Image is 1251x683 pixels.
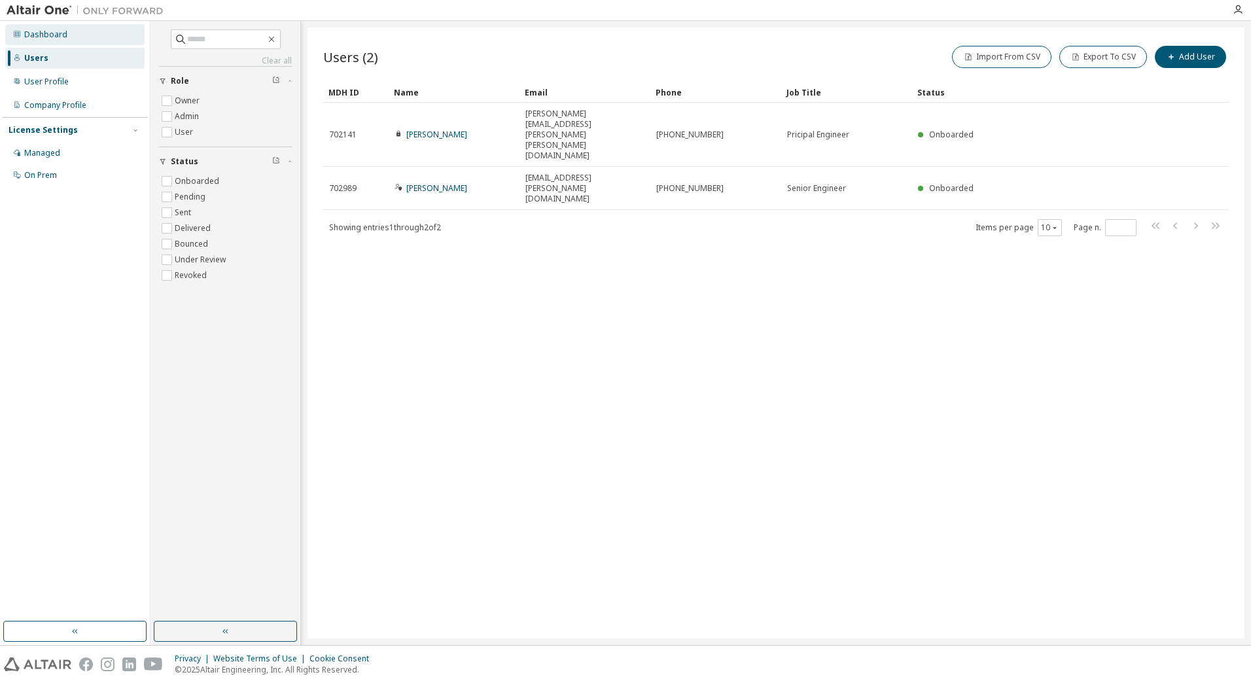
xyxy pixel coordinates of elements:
[786,82,907,103] div: Job Title
[272,156,280,167] span: Clear filter
[175,189,208,205] label: Pending
[4,657,71,671] img: altair_logo.svg
[175,124,196,140] label: User
[79,657,93,671] img: facebook.svg
[175,220,213,236] label: Delivered
[328,82,383,103] div: MDH ID
[159,147,292,176] button: Status
[175,252,228,268] label: Under Review
[24,170,57,181] div: On Prem
[1041,222,1059,233] button: 10
[171,76,189,86] span: Role
[272,76,280,86] span: Clear filter
[976,219,1062,236] span: Items per page
[917,82,1161,103] div: Status
[525,173,644,204] span: [EMAIL_ADDRESS][PERSON_NAME][DOMAIN_NAME]
[9,125,78,135] div: License Settings
[24,29,67,40] div: Dashboard
[175,173,222,189] label: Onboarded
[175,268,209,283] label: Revoked
[122,657,136,671] img: linkedin.svg
[175,664,377,675] p: © 2025 Altair Engineering, Inc. All Rights Reserved.
[175,93,202,109] label: Owner
[394,82,514,103] div: Name
[24,100,86,111] div: Company Profile
[525,82,645,103] div: Email
[175,109,202,124] label: Admin
[525,109,644,161] span: [PERSON_NAME][EMAIL_ADDRESS][PERSON_NAME][PERSON_NAME][DOMAIN_NAME]
[24,53,48,63] div: Users
[787,130,849,140] span: Pricipal Engineer
[1074,219,1136,236] span: Page n.
[24,77,69,87] div: User Profile
[175,236,211,252] label: Bounced
[1155,46,1226,68] button: Add User
[406,183,467,194] a: [PERSON_NAME]
[175,205,194,220] label: Sent
[656,130,724,140] span: [PHONE_NUMBER]
[329,222,441,233] span: Showing entries 1 through 2 of 2
[7,4,170,17] img: Altair One
[323,48,378,66] span: Users (2)
[159,67,292,96] button: Role
[329,183,357,194] span: 702989
[144,657,163,671] img: youtube.svg
[329,130,357,140] span: 702141
[406,129,467,140] a: [PERSON_NAME]
[787,183,846,194] span: Senior Engineer
[159,56,292,66] a: Clear all
[656,82,776,103] div: Phone
[213,654,309,664] div: Website Terms of Use
[929,129,974,140] span: Onboarded
[175,654,213,664] div: Privacy
[1059,46,1147,68] button: Export To CSV
[929,183,974,194] span: Onboarded
[952,46,1051,68] button: Import From CSV
[171,156,198,167] span: Status
[24,148,60,158] div: Managed
[309,654,377,664] div: Cookie Consent
[656,183,724,194] span: [PHONE_NUMBER]
[101,657,115,671] img: instagram.svg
